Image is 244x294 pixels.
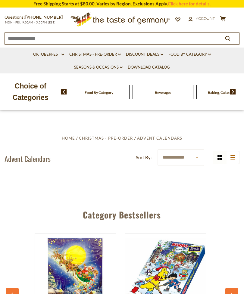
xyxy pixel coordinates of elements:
label: Sort By: [136,154,152,161]
a: Oktoberfest [33,51,64,58]
a: Advent Calendars [137,136,182,141]
img: next arrow [230,89,236,94]
span: Account [196,16,215,21]
a: [PHONE_NUMBER] [25,14,63,20]
p: Questions? [5,14,67,21]
a: Christmas - PRE-ORDER [79,136,133,141]
div: Category Bestsellers [7,201,236,226]
a: Discount Deals [126,51,163,58]
a: Christmas - PRE-ORDER [69,51,121,58]
a: Food By Category [85,90,113,95]
a: Download Catalog [128,64,170,71]
h1: Advent Calendars [5,154,51,163]
a: Beverages [155,90,171,95]
span: MON - FRI, 9:00AM - 5:00PM (EST) [5,21,56,24]
a: Home [62,136,75,141]
a: Food By Category [168,51,211,58]
a: Click here for details. [168,1,211,6]
a: Seasons & Occasions [74,64,123,71]
a: Account [188,15,215,22]
img: previous arrow [61,89,67,94]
